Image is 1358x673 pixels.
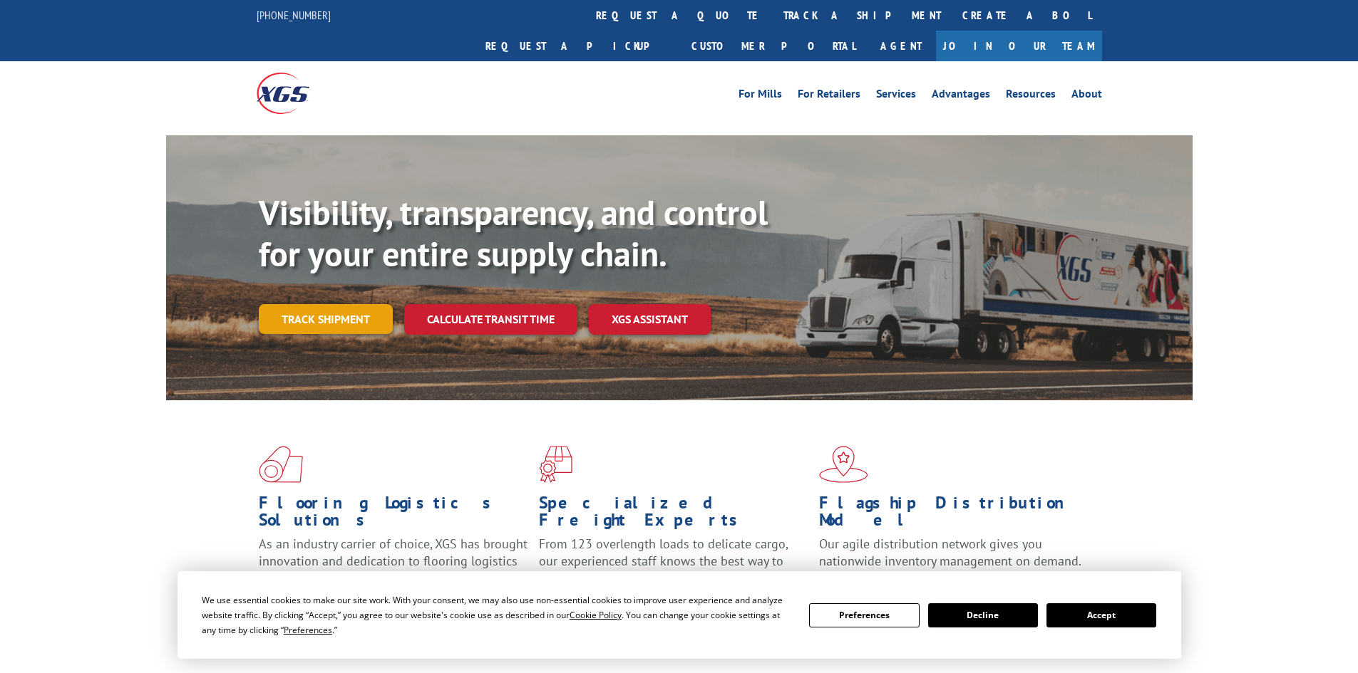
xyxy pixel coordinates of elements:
a: For Retailers [798,88,860,104]
a: Join Our Team [936,31,1102,61]
div: We use essential cookies to make our site work. With your consent, we may also use non-essential ... [202,593,792,637]
a: Customer Portal [681,31,866,61]
p: From 123 overlength loads to delicate cargo, our experienced staff knows the best way to move you... [539,536,808,599]
span: Preferences [284,624,332,636]
span: As an industry carrier of choice, XGS has brought innovation and dedication to flooring logistics... [259,536,528,586]
button: Accept [1046,603,1156,627]
a: Agent [866,31,936,61]
button: Decline [928,603,1038,627]
span: Our agile distribution network gives you nationwide inventory management on demand. [819,536,1081,569]
a: Resources [1006,88,1056,104]
div: Cookie Consent Prompt [178,571,1181,659]
img: xgs-icon-total-supply-chain-intelligence-red [259,446,303,483]
img: xgs-icon-flagship-distribution-model-red [819,446,868,483]
h1: Flooring Logistics Solutions [259,494,528,536]
a: Request a pickup [475,31,681,61]
button: Preferences [809,603,919,627]
a: Services [876,88,916,104]
a: XGS ASSISTANT [589,304,711,335]
a: Track shipment [259,304,393,334]
h1: Specialized Freight Experts [539,494,808,536]
a: Calculate transit time [404,304,577,335]
a: Advantages [932,88,990,104]
h1: Flagship Distribution Model [819,494,1089,536]
a: [PHONE_NUMBER] [257,8,331,22]
a: For Mills [739,88,782,104]
span: Cookie Policy [570,609,622,621]
b: Visibility, transparency, and control for your entire supply chain. [259,190,768,276]
a: About [1071,88,1102,104]
img: xgs-icon-focused-on-flooring-red [539,446,572,483]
